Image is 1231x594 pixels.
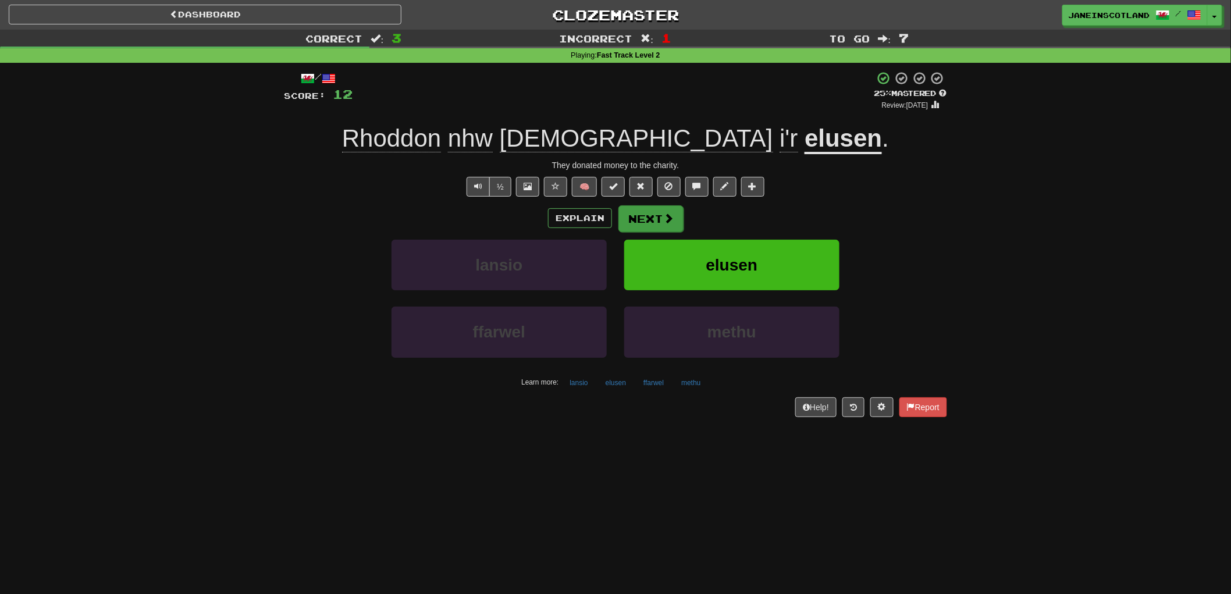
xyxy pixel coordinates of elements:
span: i'r [780,125,798,152]
button: Explain [548,208,612,228]
span: lansio [476,256,523,274]
button: elusen [599,374,632,392]
button: 🧠 [572,177,597,197]
button: Favorite sentence (alt+f) [544,177,567,197]
span: 7 [899,31,909,45]
small: Review: [DATE] [882,101,928,109]
strong: Fast Track Level 2 [597,51,660,59]
span: nhw [448,125,493,152]
span: 12 [333,87,353,101]
div: Mastered [874,88,947,99]
div: / [284,71,353,86]
span: / [1176,9,1182,17]
span: methu [707,323,756,341]
button: ffarwel [392,307,607,357]
small: Learn more: [521,378,558,386]
button: Edit sentence (alt+d) [713,177,737,197]
span: Score: [284,91,326,101]
button: lansio [392,240,607,290]
button: lansio [563,374,594,392]
span: Rhoddon [342,125,441,152]
span: Incorrect [560,33,633,44]
button: Round history (alt+y) [842,397,864,417]
span: JaneinScotland [1069,10,1150,20]
button: Discuss sentence (alt+u) [685,177,709,197]
span: . [882,125,889,152]
button: Next [618,205,684,232]
button: Report [899,397,947,417]
span: elusen [706,256,758,274]
span: Correct [306,33,363,44]
button: methu [675,374,707,392]
button: Help! [795,397,837,417]
a: Dashboard [9,5,401,24]
span: : [878,34,891,44]
a: JaneinScotland / [1062,5,1208,26]
span: [DEMOGRAPHIC_DATA] [500,125,773,152]
button: Show image (alt+x) [516,177,539,197]
button: Add to collection (alt+a) [741,177,764,197]
button: Ignore sentence (alt+i) [657,177,681,197]
button: elusen [624,240,839,290]
span: 1 [661,31,671,45]
button: Set this sentence to 100% Mastered (alt+m) [602,177,625,197]
span: 25 % [874,88,891,98]
span: To go [830,33,870,44]
button: Reset to 0% Mastered (alt+r) [629,177,653,197]
span: 3 [392,31,401,45]
button: ½ [489,177,511,197]
div: They donated money to the charity. [284,159,947,171]
span: ffarwel [473,323,525,341]
button: methu [624,307,839,357]
span: : [371,34,384,44]
span: : [641,34,654,44]
u: elusen [805,125,882,154]
button: ffarwel [637,374,670,392]
div: Text-to-speech controls [464,177,511,197]
a: Clozemaster [419,5,812,25]
button: Play sentence audio (ctl+space) [467,177,490,197]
